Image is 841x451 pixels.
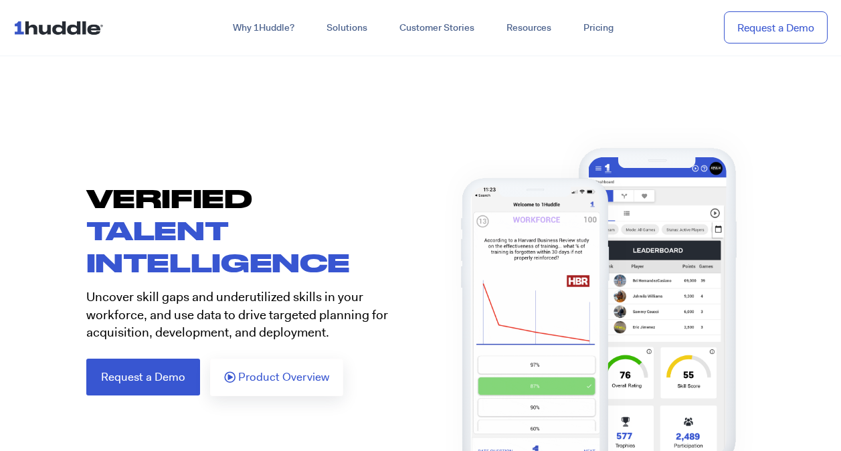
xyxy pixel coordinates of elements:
[383,16,490,40] a: Customer Stories
[86,359,200,395] a: Request a Demo
[86,215,351,277] span: TALENT INTELLIGENCE
[86,182,421,278] h1: VERIFIED
[86,288,411,342] p: Uncover skill gaps and underutilized skills in your workforce, and use data to drive targeted pla...
[210,359,343,396] a: Product Overview
[217,16,310,40] a: Why 1Huddle?
[238,371,329,383] span: Product Overview
[310,16,383,40] a: Solutions
[13,15,109,40] img: ...
[101,371,185,383] span: Request a Demo
[567,16,630,40] a: Pricing
[490,16,567,40] a: Resources
[724,11,828,44] a: Request a Demo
